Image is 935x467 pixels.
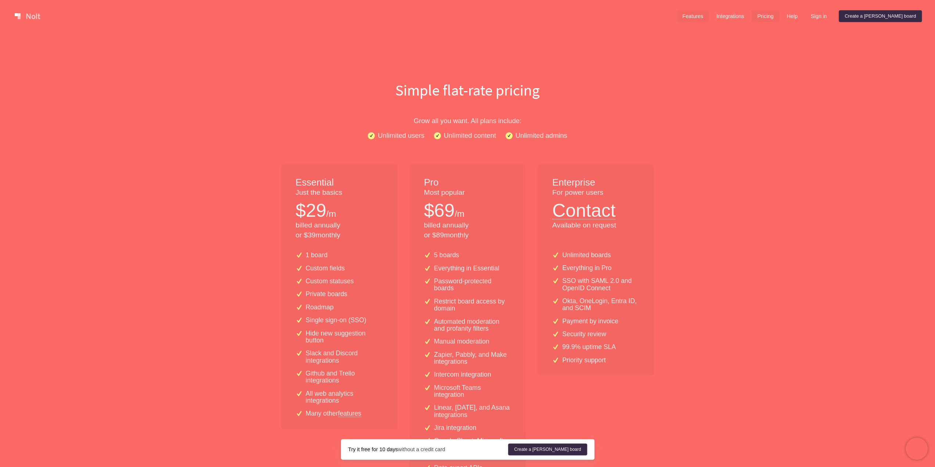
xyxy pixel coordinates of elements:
[306,252,328,259] p: 1 board
[306,350,383,364] p: Slack and Discord integrations
[434,318,511,333] p: Automated moderation and profanity filters
[781,10,803,22] a: Help
[306,330,383,344] p: Hide new suggestion button
[562,265,611,272] p: Everything in Pro
[552,198,615,219] button: Contact
[552,176,639,189] h1: Enterprise
[424,198,454,223] p: $ 69
[434,371,491,378] p: Intercom integration
[434,252,459,259] p: 5 boards
[805,10,833,22] a: Sign in
[348,446,398,452] strong: Try it free for 10 days
[378,130,424,141] p: Unlimited users
[424,176,511,189] h1: Pro
[434,384,511,399] p: Microsoft Teams integration
[424,188,511,198] p: Most popular
[562,298,639,312] p: Okta, OneLogin, Entra ID, and SCIM
[326,208,336,220] p: /m
[296,220,383,240] p: billed annually or $ 39 monthly
[562,331,606,338] p: Security review
[306,390,383,405] p: All web analytics integrations
[434,278,511,292] p: Password-protected boards
[338,410,362,417] a: features
[454,208,464,220] p: /m
[296,176,383,189] h1: Essential
[552,220,639,230] p: Available on request
[562,357,605,364] p: Priority support
[562,344,616,351] p: 99.9% uptime SLA
[839,10,922,22] a: Create a [PERSON_NAME] board
[515,130,567,141] p: Unlimited admins
[306,278,354,285] p: Custom statuses
[676,10,709,22] a: Features
[424,220,511,240] p: billed annually or $ 89 monthly
[306,304,334,311] p: Roadmap
[434,404,511,418] p: Linear, [DATE], and Asana integrations
[306,265,345,272] p: Custom fields
[434,298,511,312] p: Restrict board access by domain
[233,79,703,101] h1: Simple flat-rate pricing
[434,437,511,459] p: Google Sheet, Microsoft Excel, and Zoho integrations
[306,291,347,298] p: Private boards
[306,370,383,384] p: Github and Trello integrations
[434,424,476,431] p: Jira integration
[296,198,326,223] p: $ 29
[306,317,366,324] p: Single sign-on (SSO)
[508,443,587,455] a: Create a [PERSON_NAME] board
[562,318,618,325] p: Payment by invoice
[348,446,508,453] div: without a credit card
[562,277,639,292] p: SSO with SAML 2.0 and OpenID Connect
[233,115,703,126] p: Grow all you want. All plans include:
[434,265,499,272] p: Everything in Essential
[296,188,383,198] p: Just the basics
[751,10,779,22] a: Pricing
[444,130,496,141] p: Unlimited content
[711,10,750,22] a: Integrations
[552,188,639,198] p: For power users
[306,410,362,417] p: Many other
[434,338,489,345] p: Manual moderation
[434,351,511,366] p: Zapier, Pabbly, and Make integrations
[562,252,611,259] p: Unlimited boards
[906,438,928,460] iframe: Chatra live chat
